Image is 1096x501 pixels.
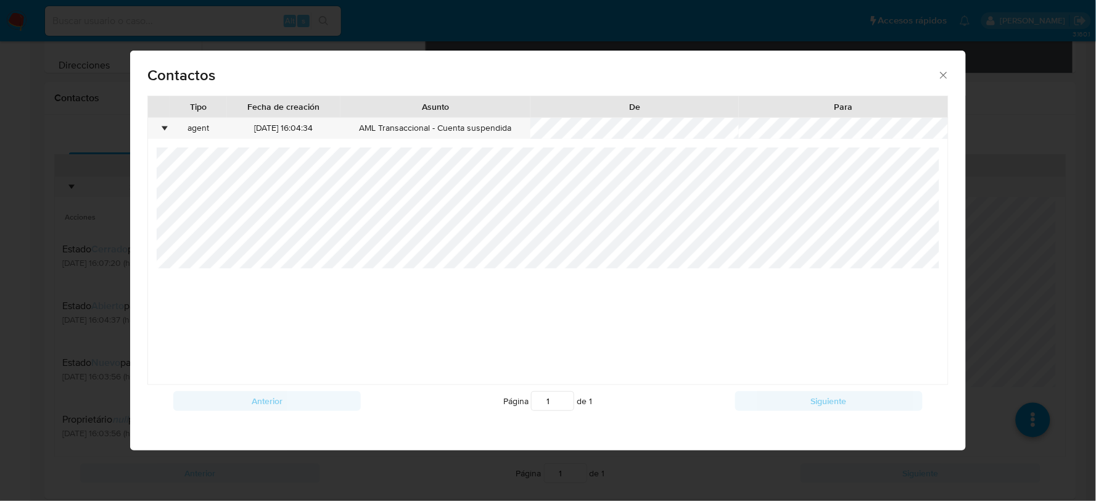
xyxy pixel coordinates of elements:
[748,101,939,113] div: Para
[589,395,592,407] span: 1
[503,391,592,411] span: Página de
[178,101,218,113] div: Tipo
[163,122,166,135] div: •
[227,118,341,139] div: [DATE] 16:04:34
[340,118,530,139] div: AML Transaccional - Cuenta suspendida
[236,101,332,113] div: Fecha de creación
[173,391,361,411] button: Anterior
[147,68,937,83] span: Contactos
[349,101,522,113] div: Asunto
[735,391,923,411] button: Siguiente
[937,69,949,80] button: close
[539,101,730,113] div: De
[170,118,226,139] div: agent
